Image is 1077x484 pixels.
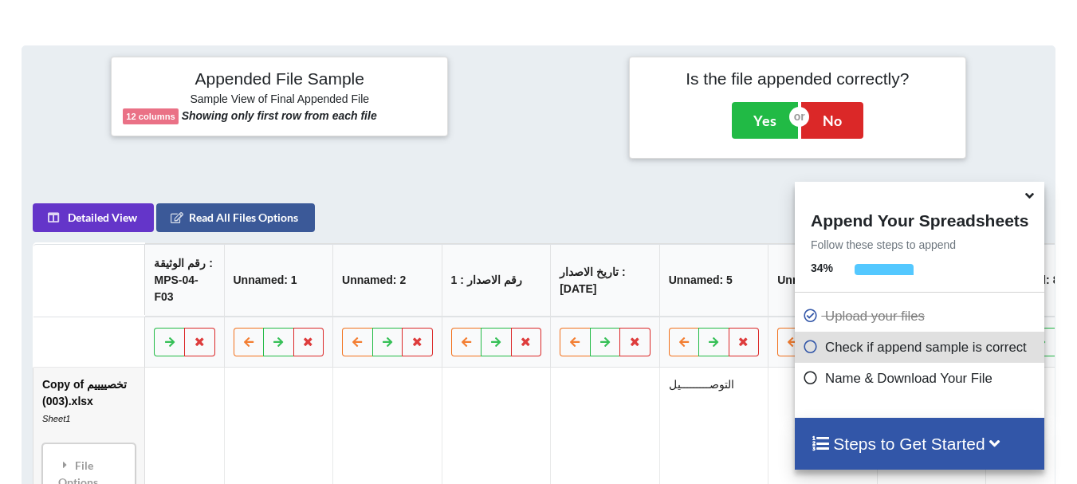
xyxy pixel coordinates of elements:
[732,102,798,139] button: Yes
[123,92,436,108] h6: Sample View of Final Appended File
[144,244,223,317] th: رقم الوثيقة : MPS-04-F03
[182,109,377,122] b: Showing only first row from each file
[156,203,315,232] button: Read All Files Options
[803,306,1040,326] p: Upload your files
[550,244,659,317] th: تاريخ الاصدار : [DATE]
[126,112,175,121] b: 12 columns
[795,207,1044,230] h4: Append Your Spreadsheets
[659,244,768,317] th: Unnamed: 5
[641,69,954,89] h4: Is the file appended correctly?
[442,244,551,317] th: رقم الاصدار : 1
[811,262,833,274] b: 34 %
[42,414,70,423] i: Sheet1
[795,237,1044,253] p: Follow these steps to append
[803,368,1040,388] p: Name & Download Your File
[332,244,442,317] th: Unnamed: 2
[801,102,863,139] button: No
[803,337,1040,357] p: Check if append sample is correct
[768,244,877,317] th: Unnamed: 6
[811,434,1028,454] h4: Steps to Get Started
[223,244,332,317] th: Unnamed: 1
[33,203,154,232] button: Detailed View
[123,69,436,91] h4: Appended File Sample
